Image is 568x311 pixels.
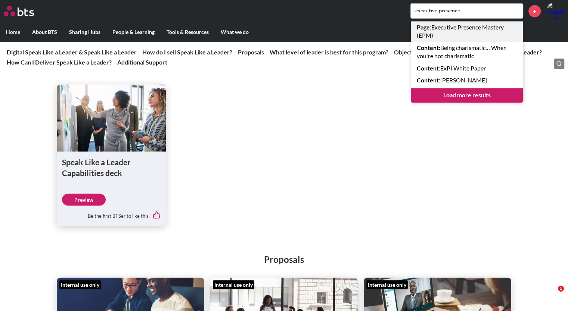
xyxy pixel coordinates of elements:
a: Objectives [394,48,423,56]
a: Preview [62,194,106,205]
strong: Content [417,44,439,51]
a: What level of leader is best for this program? [270,48,388,56]
a: Digital Speak Like a Leader & Speak Like a Leader [7,48,137,56]
div: Internal use only [213,280,254,289]
a: + [528,5,541,17]
a: Proposals [238,48,264,56]
span: 1 [558,286,564,292]
iframe: Intercom live chat [543,286,561,304]
img: BTS Logo [4,6,34,16]
a: Go home [4,6,48,16]
div: Be the first BTSer to like this. [62,205,161,221]
label: About BTS [26,22,63,42]
a: How do I sell Speak Like a Leader? [142,48,232,56]
h1: Speak Like a Leader Capabilities deck [62,157,161,179]
a: Content:ExPI White Paper [411,62,523,74]
a: Content:[PERSON_NAME] [411,74,523,86]
div: Internal use only [366,280,408,289]
a: Profile [546,2,564,20]
strong: Content [417,65,439,72]
a: Content:Being charismatic… When you're not charismatic [411,42,523,62]
strong: Page [417,23,430,31]
label: Sharing Hubs [63,22,106,42]
a: How Can I Deliver Speak Like a Leader? [7,59,112,66]
label: What we do [215,22,255,42]
a: Additional Support [117,59,167,66]
label: Tools & Resources [161,22,215,42]
label: People & Learning [106,22,161,42]
div: Internal use only [59,280,101,289]
img: Angeliki Andreou [546,2,564,20]
a: Page:Executive Presence Mastery (EPM) [411,21,523,42]
a: Load more results [411,88,523,102]
strong: Content [417,76,439,84]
